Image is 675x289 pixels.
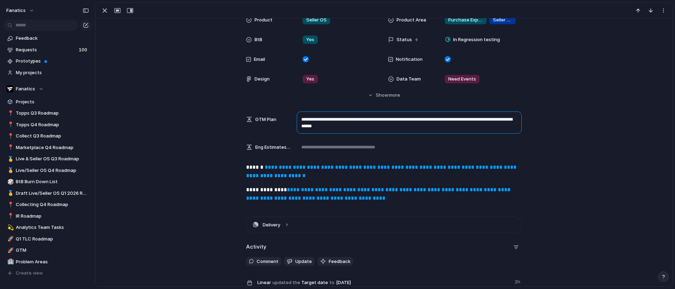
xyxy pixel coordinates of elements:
[7,258,12,266] div: 🏥
[16,247,89,254] span: GTM
[6,258,13,265] button: 🏥
[6,155,13,162] button: 🥇
[16,121,89,128] span: Topps Q4 Roadmap
[7,155,12,163] div: 🥇
[4,234,91,244] a: 🚀Q1 TLC Roadmap
[453,36,500,43] span: In Regression testing
[6,178,13,185] button: 🎲
[7,189,12,197] div: 🥇
[257,279,271,286] span: Linear
[396,56,423,63] span: Notification
[16,46,77,53] span: Requests
[16,69,89,76] span: My projects
[493,17,512,24] span: Seller Tools
[6,247,13,254] button: 🚀
[255,116,276,123] span: GTM Plan
[7,166,12,174] div: 🥇
[16,178,89,185] span: BtB Burn Down List
[4,84,91,94] button: Fanatics
[306,17,327,24] span: Seller OS
[4,108,91,118] a: 📍Topps Q3 Roadmap
[16,190,89,197] span: Draft Live/Seller OS Q1 2026 Roadmap
[16,144,89,151] span: Marketplace Q4 Roadmap
[4,165,91,176] a: 🥇Live/Seller OS Q4 Roadmap
[16,85,35,92] span: Fanatics
[317,257,353,266] button: Feedback
[376,92,388,99] span: Show
[329,279,334,286] span: to
[16,133,89,140] span: Collect Q3 Roadmap
[6,224,13,231] button: 💫
[7,212,12,220] div: 📍
[246,257,281,266] button: Comment
[4,154,91,164] a: 🥇Live & Seller OS Q3 Roadmap
[7,246,12,255] div: 🚀
[334,278,353,287] span: [DATE]
[6,110,13,117] button: 📍
[16,224,89,231] span: Analytics Team Tasks
[16,167,89,174] span: Live/Seller OS Q4 Roadmap
[257,277,510,288] span: Target date
[7,235,12,243] div: 🚀
[397,36,412,43] span: Status
[4,68,91,78] a: My projects
[7,201,12,209] div: 📍
[255,76,270,83] span: Design
[7,121,12,129] div: 📍
[4,188,91,199] div: 🥇Draft Live/Seller OS Q1 2026 Roadmap
[4,199,91,210] a: 📍Collecting Q4 Roadmap
[246,89,522,102] button: Showmore
[4,176,91,187] a: 🎲BtB Burn Down List
[16,35,89,42] span: Feedback
[4,120,91,130] a: 📍Topps Q4 Roadmap
[4,97,91,107] a: Projects
[4,257,91,267] a: 🏥Problem Areas
[16,201,89,208] span: Collecting Q4 Roadmap
[295,258,312,265] span: Update
[16,270,43,277] span: Create view
[4,245,91,256] a: 🚀GTM
[4,56,91,66] a: Prototypes
[515,277,522,285] span: 2h
[16,155,89,162] span: Live & Seller OS Q3 Roadmap
[16,213,89,220] span: IR Roadmap
[4,142,91,153] a: 📍Marketplace Q4 Roadmap
[16,58,89,65] span: Prototypes
[448,76,476,83] span: Need Events
[4,211,91,221] a: 📍IR Roadmap
[7,132,12,140] div: 📍
[4,268,91,278] button: Create view
[7,178,12,186] div: 🎲
[284,257,315,266] button: Update
[7,109,12,117] div: 📍
[329,258,351,265] span: Feedback
[6,144,13,151] button: 📍
[4,131,91,141] a: 📍Collect Q3 Roadmap
[6,7,26,14] span: fanatics
[6,121,13,128] button: 📍
[246,243,266,251] h2: Activity
[6,167,13,174] button: 🥇
[389,92,400,99] span: more
[255,17,272,24] span: Product
[4,33,91,44] a: Feedback
[397,17,426,24] span: Product Area
[6,213,13,220] button: 📍
[4,222,91,233] a: 💫Analytics Team Tasks
[306,76,314,83] span: Yes
[254,56,265,63] span: Email
[448,17,483,24] span: Purchase Experience
[16,236,89,243] span: Q1 TLC Roadmap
